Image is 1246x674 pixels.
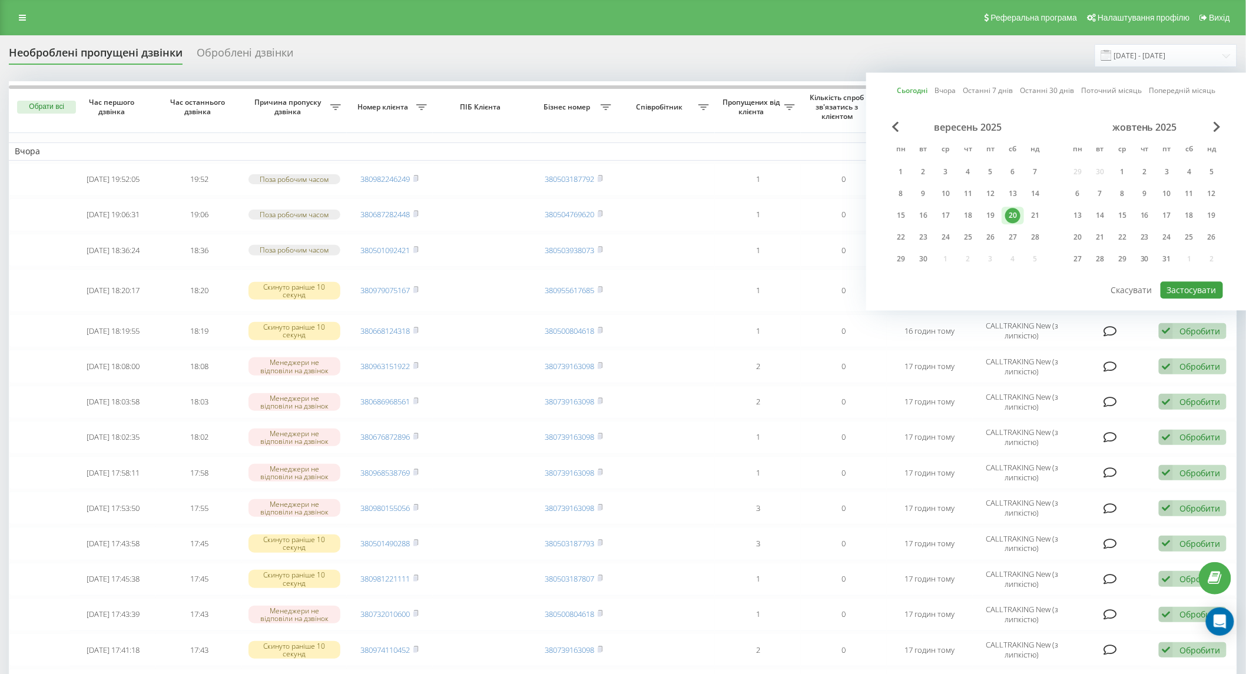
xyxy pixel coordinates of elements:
div: пт 24 жовт 2025 р. [1156,228,1178,246]
td: 0 [801,633,887,666]
div: пн 8 вер 2025 р. [890,185,912,202]
a: 380676872896 [361,431,410,442]
div: 25 [1182,230,1197,245]
td: [DATE] 18:19:55 [70,314,156,347]
div: Скинуто раніше 10 секунд [248,282,341,300]
td: [DATE] 19:52:05 [70,163,156,196]
div: 9 [916,186,931,201]
div: 27 [1005,230,1020,245]
a: 380686968561 [361,396,410,407]
td: 17:45 [156,527,242,560]
div: сб 13 вер 2025 р. [1002,185,1024,202]
div: Необроблені пропущені дзвінки [9,47,183,65]
div: Обробити [1179,431,1220,443]
td: 0 [801,163,887,196]
div: 25 [960,230,976,245]
div: ср 24 вер 2025 р. [934,228,957,246]
a: 380739163098 [545,361,595,371]
div: пт 12 вер 2025 р. [979,185,1002,202]
a: 380732010600 [361,609,410,619]
abbr: середа [1114,141,1131,159]
td: CALLTRAKING New (з липкістю) [973,598,1071,631]
div: 14 [1092,208,1108,223]
td: 17:43 [156,598,242,631]
td: [DATE] 18:36:24 [70,234,156,267]
td: 17 годин тому [887,598,973,631]
div: Менеджери не відповіли на дзвінок [248,499,341,517]
div: 17 [1159,208,1175,223]
div: 24 [938,230,953,245]
div: сб 27 вер 2025 р. [1002,228,1024,246]
td: 0 [801,234,887,267]
abbr: вівторок [1091,141,1109,159]
abbr: неділя [1203,141,1221,159]
div: Обробити [1179,609,1220,620]
div: нд 28 вер 2025 р. [1024,228,1046,246]
div: ср 29 жовт 2025 р. [1111,250,1134,268]
a: Вчора [935,85,956,97]
a: 380504769620 [545,209,595,220]
div: нд 26 жовт 2025 р. [1201,228,1223,246]
td: 16 годин тому [887,314,973,347]
a: Поточний місяць [1082,85,1142,97]
div: Скинуто раніше 10 секунд [248,641,341,659]
div: нд 7 вер 2025 р. [1024,163,1046,181]
abbr: четвер [1136,141,1154,159]
div: чт 11 вер 2025 р. [957,185,979,202]
td: 17 годин тому [887,386,973,419]
abbr: четвер [959,141,977,159]
td: [DATE] 17:45:38 [70,563,156,596]
a: 380980155056 [361,503,410,513]
div: 19 [983,208,998,223]
span: Номер клієнта [353,102,416,112]
div: сб 25 жовт 2025 р. [1178,228,1201,246]
td: 0 [801,492,887,524]
span: Вихід [1209,13,1230,22]
div: Менеджери не відповіли на дзвінок [248,464,341,482]
abbr: середа [937,141,955,159]
div: пт 5 вер 2025 р. [979,163,1002,181]
div: 6 [1005,164,1020,180]
div: 5 [1204,164,1220,180]
div: 7 [1092,186,1108,201]
div: 16 [1137,208,1152,223]
td: 1 [715,563,801,596]
div: нд 12 жовт 2025 р. [1201,185,1223,202]
td: 18:03 [156,386,242,419]
td: 1 [715,456,801,489]
div: 2 [1137,164,1152,180]
span: Кількість спроб зв'язатись з клієнтом [807,93,870,121]
div: 11 [1182,186,1197,201]
div: пн 27 жовт 2025 р. [1066,250,1089,268]
div: пн 6 жовт 2025 р. [1066,185,1089,202]
div: 4 [1182,164,1197,180]
div: чт 23 жовт 2025 р. [1134,228,1156,246]
span: Next Month [1214,121,1221,132]
a: 380500804618 [545,326,595,336]
div: 29 [893,251,909,267]
a: 380503938073 [545,245,595,255]
td: 17:55 [156,492,242,524]
td: 0 [801,527,887,560]
div: 7 [1028,164,1043,180]
a: 380503187807 [545,573,595,584]
div: 27 [1070,251,1085,267]
a: Останні 7 днів [963,85,1013,97]
div: 21 [1028,208,1043,223]
div: чт 16 жовт 2025 р. [1134,207,1156,224]
div: вт 14 жовт 2025 р. [1089,207,1111,224]
td: 17:43 [156,633,242,666]
button: Скасувати [1105,281,1159,298]
td: [DATE] 17:58:11 [70,456,156,489]
span: Причина пропуску дзвінка [248,98,330,116]
a: 380974110452 [361,645,410,655]
td: [DATE] 18:08:00 [70,350,156,383]
td: 17 годин тому [887,456,973,489]
td: 0 [801,269,887,312]
div: вт 16 вер 2025 р. [912,207,934,224]
abbr: понеділок [1069,141,1086,159]
div: 5 [983,164,998,180]
td: [DATE] 18:20:17 [70,269,156,312]
div: Менеджери не відповіли на дзвінок [248,357,341,375]
td: CALLTRAKING New (з липкістю) [973,456,1071,489]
